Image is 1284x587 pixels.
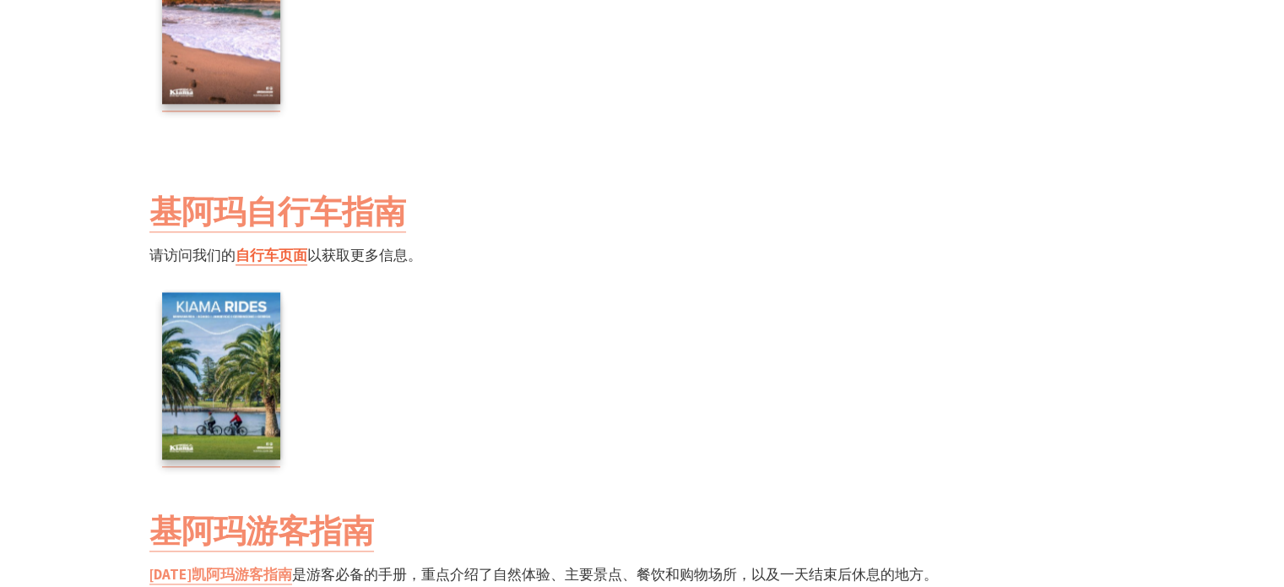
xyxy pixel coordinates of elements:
a: 基阿玛游客指南 [149,511,374,552]
a: 自行车页面 [236,246,307,265]
font: 请访问我们的 [149,246,236,264]
font: 是 [292,565,306,584]
font: [DATE]凯阿玛游客指南 [149,565,292,584]
font: 以获取更多信息。 [307,246,422,264]
a: [DATE]凯阿玛游客指南 [149,565,292,584]
font: 游客必备的手册，重点介绍了自然体验、主要景点、餐饮和购物场所，以及一天结束后休息的地方。 [306,565,938,584]
a: 基阿玛骑行指南 [162,292,280,467]
font: 基阿玛自行车指南 [149,192,406,231]
font: 自行车页面 [236,246,307,264]
a: 基阿玛自行车指南 [149,192,406,232]
img: 基阿玛骑行指南 [162,292,280,459]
